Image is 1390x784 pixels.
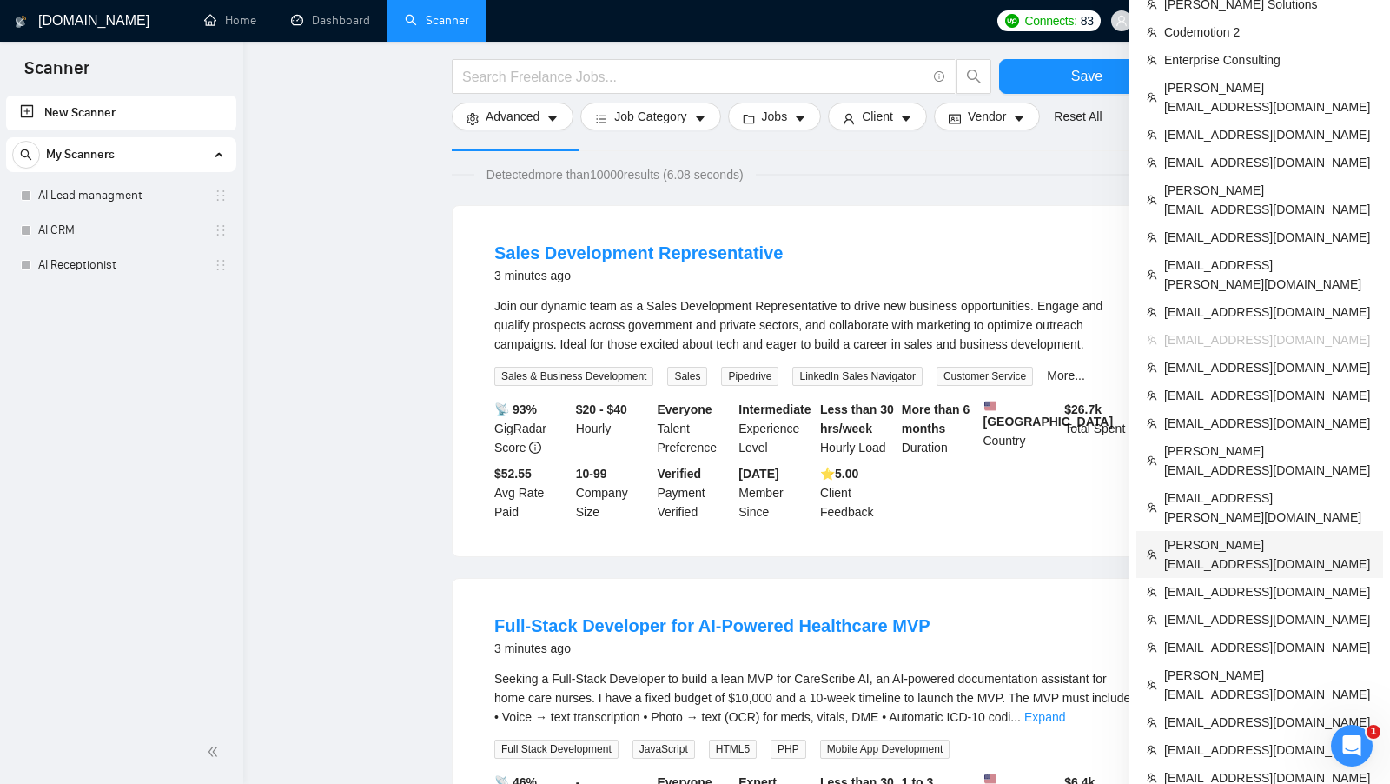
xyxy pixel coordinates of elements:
[1147,92,1157,103] span: team
[494,367,653,386] span: Sales & Business Development
[1024,11,1076,30] span: Connects:
[38,213,203,248] a: AI CRM
[934,71,945,83] span: info-circle
[1064,402,1102,416] b: $ 26.7k
[694,112,706,125] span: caret-down
[1164,610,1373,629] span: [EMAIL_ADDRESS][DOMAIN_NAME]
[1147,745,1157,755] span: team
[214,223,228,237] span: holder
[1047,369,1085,382] a: More...
[595,112,607,125] span: bars
[792,367,922,386] span: LinkedIn Sales Navigator
[968,107,1006,126] span: Vendor
[1081,11,1094,30] span: 83
[529,442,541,454] span: info-circle
[1164,153,1373,172] span: [EMAIL_ADDRESS][DOMAIN_NAME]
[1147,232,1157,243] span: team
[658,467,702,481] b: Verified
[405,13,469,28] a: searchScanner
[1164,330,1373,349] span: [EMAIL_ADDRESS][DOMAIN_NAME]
[1164,386,1373,405] span: [EMAIL_ADDRESS][DOMAIN_NAME]
[1147,390,1157,401] span: team
[1147,195,1157,205] span: team
[1164,666,1373,704] span: [PERSON_NAME][EMAIL_ADDRESS][DOMAIN_NAME]
[1164,638,1373,657] span: [EMAIL_ADDRESS][DOMAIN_NAME]
[580,103,720,130] button: barsJob Categorycaret-down
[614,107,686,126] span: Job Category
[1164,741,1373,760] span: [EMAIL_ADDRESS][DOMAIN_NAME]
[1147,418,1157,429] span: team
[1164,256,1373,294] span: [EMAIL_ADDRESS][PERSON_NAME][DOMAIN_NAME]
[486,107,539,126] span: Advanced
[771,740,806,759] span: PHP
[1013,112,1025,125] span: caret-down
[1147,717,1157,728] span: team
[491,464,573,522] div: Avg Rate Paid
[632,740,695,759] span: JavaScript
[573,400,654,457] div: Hourly
[1164,23,1373,42] span: Codemotion 2
[10,56,103,92] span: Scanner
[494,402,537,416] b: 📡 93%
[1147,307,1157,317] span: team
[291,13,370,28] a: dashboardDashboard
[709,740,757,759] span: HTML5
[762,107,788,126] span: Jobs
[937,367,1033,386] span: Customer Service
[1147,502,1157,513] span: team
[214,258,228,272] span: holder
[1147,549,1157,560] span: team
[214,189,228,203] span: holder
[1164,488,1373,527] span: [EMAIL_ADDRESS][PERSON_NAME][DOMAIN_NAME]
[38,248,203,282] a: AI Receptionist
[1147,335,1157,345] span: team
[1147,269,1157,280] span: team
[1147,773,1157,783] span: team
[743,112,755,125] span: folder
[738,402,811,416] b: Intermediate
[1164,414,1373,433] span: [EMAIL_ADDRESS][DOMAIN_NAME]
[654,464,736,522] div: Payment Verified
[1147,27,1157,37] span: team
[1331,725,1373,767] iframe: Intercom live chat
[999,59,1175,94] button: Save
[949,112,961,125] span: idcard
[546,112,559,125] span: caret-down
[573,464,654,522] div: Company Size
[1164,125,1373,144] span: [EMAIL_ADDRESS][DOMAIN_NAME]
[794,112,806,125] span: caret-down
[721,367,778,386] span: Pipedrive
[467,112,479,125] span: setting
[1115,15,1128,27] span: user
[38,178,203,213] a: AI Lead managment
[1164,582,1373,601] span: [EMAIL_ADDRESS][DOMAIN_NAME]
[15,8,27,36] img: logo
[862,107,893,126] span: Client
[1010,710,1021,724] span: ...
[843,112,855,125] span: user
[576,402,627,416] b: $20 - $40
[735,400,817,457] div: Experience Level
[658,402,712,416] b: Everyone
[817,400,898,457] div: Hourly Load
[956,59,991,94] button: search
[738,467,778,481] b: [DATE]
[1147,55,1157,65] span: team
[983,400,1114,429] b: [GEOGRAPHIC_DATA]
[1367,725,1380,739] span: 1
[984,400,996,412] img: 🇺🇸
[898,400,980,457] div: Duration
[1164,535,1373,574] span: [PERSON_NAME][EMAIL_ADDRESS][DOMAIN_NAME]
[820,740,950,759] span: Mobile App Development
[728,103,822,130] button: folderJobscaret-down
[207,743,224,761] span: double-left
[1147,157,1157,168] span: team
[1147,455,1157,466] span: team
[1164,50,1373,70] span: Enterprise Consulting
[13,149,39,161] span: search
[980,400,1062,457] div: Country
[494,669,1139,727] div: Seeking a Full-Stack Developer to build a lean MVP for CareScribe AI, an AI-powered documentation...
[1071,65,1102,87] span: Save
[1024,710,1065,724] a: Expand
[1054,107,1102,126] a: Reset All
